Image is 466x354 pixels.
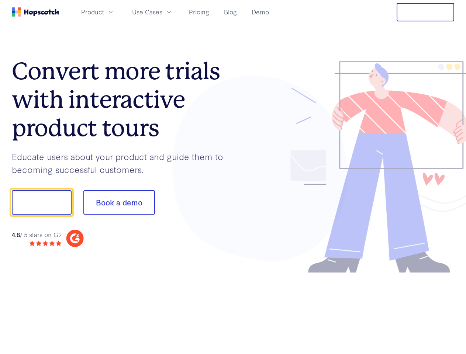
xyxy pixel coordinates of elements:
[12,190,72,215] button: Show me!
[186,6,212,18] a: Pricing
[81,7,104,17] span: Product
[12,230,62,239] div: / 5 stars on G2
[77,6,119,18] button: Product
[249,6,272,18] a: Demo
[397,3,454,21] button: Free Trial
[221,6,240,18] a: Blog
[12,57,233,142] h1: Convert more trials with interactive product tours
[128,6,177,18] button: Use Cases
[12,7,59,17] a: Home
[12,150,233,176] p: Educate users about your product and guide them to becoming successful customers.
[12,230,20,239] strong: 4.8
[83,190,155,215] button: Book a demo
[132,7,162,17] span: Use Cases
